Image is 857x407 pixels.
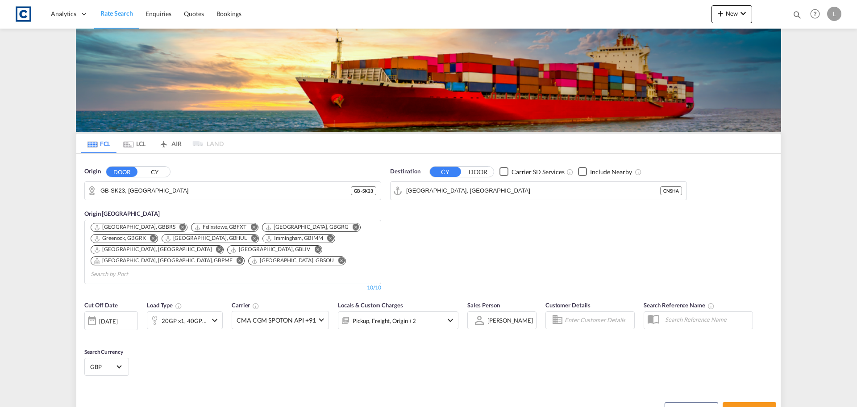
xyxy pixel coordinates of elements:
[738,8,749,19] md-icon: icon-chevron-down
[332,257,345,266] button: Remove
[152,134,188,153] md-tab-item: AIR
[85,182,381,200] md-input-container: GB-SK23, High Peak
[545,302,591,309] span: Customer Details
[487,317,533,324] div: [PERSON_NAME]
[715,8,726,19] md-icon: icon-plus 400-fg
[209,315,220,326] md-icon: icon-chevron-down
[147,311,223,329] div: 20GP x1 40GP x1icon-chevron-down
[321,235,335,243] button: Remove
[406,184,660,197] input: Search by Port
[175,302,182,310] md-icon: icon-information-outline
[353,315,416,327] div: Pickup Freight Origin Origin Custom Factory Stuffing
[565,314,632,327] input: Enter Customer Details
[367,284,381,292] div: 10/10
[792,10,802,20] md-icon: icon-magnify
[635,168,642,176] md-icon: Unchecked: Ignores neighbouring ports when fetching rates.Checked : Includes neighbouring ports w...
[84,302,118,309] span: Cut Off Date
[84,210,160,217] span: Origin [GEOGRAPHIC_DATA]
[265,223,349,231] div: Grangemouth, GBGRG
[391,182,686,200] md-input-container: Shanghai, CNSHA
[231,257,244,266] button: Remove
[578,167,632,176] md-checkbox: Checkbox No Ink
[100,9,133,17] span: Rate Search
[590,168,632,176] div: Include Nearby
[390,167,420,176] span: Destination
[139,167,170,177] button: CY
[251,257,336,264] div: Press delete to remove this chip.
[13,4,33,24] img: 1fdb9190129311efbfaf67cbb4249bed.jpeg
[566,168,574,176] md-icon: Unchecked: Search for CY (Container Yard) services for all selected carriers.Checked : Search for...
[84,167,100,176] span: Origin
[467,302,500,309] span: Sales Person
[165,235,249,242] div: Press delete to remove this chip.
[84,348,123,355] span: Search Currency
[84,329,91,341] md-datepicker: Select
[792,10,802,23] div: icon-magnify
[252,302,259,310] md-icon: The selected Trucker/Carrierwill be displayed in the rate results If the rates are from another f...
[347,223,360,232] button: Remove
[807,6,823,21] span: Help
[144,235,158,243] button: Remove
[499,167,565,176] md-checkbox: Checkbox No Ink
[237,316,316,325] span: CMA CGM SPOTON API +91
[94,257,234,264] div: Press delete to remove this chip.
[147,302,182,309] span: Load Type
[158,138,169,145] md-icon: icon-airplane
[827,7,841,21] div: L
[51,9,76,18] span: Analytics
[94,257,233,264] div: Portsmouth, HAM, GBPME
[194,223,246,231] div: Felixstowe, GBFXT
[462,167,494,177] button: DOOR
[76,29,781,132] img: LCL+%26+FCL+BACKGROUND.png
[445,315,456,326] md-icon: icon-chevron-down
[81,134,116,153] md-tab-item: FCL
[338,302,403,309] span: Locals & Custom Charges
[251,257,334,264] div: Southampton, GBSOU
[711,5,752,23] button: icon-plus 400-fgNewicon-chevron-down
[230,246,310,253] div: Liverpool, GBLIV
[81,134,224,153] md-pagination-wrapper: Use the left and right arrow keys to navigate between tabs
[184,10,204,17] span: Quotes
[146,10,171,17] span: Enquiries
[245,223,258,232] button: Remove
[116,134,152,153] md-tab-item: LCL
[266,235,324,242] div: Press delete to remove this chip.
[661,313,753,326] input: Search Reference Name
[194,223,248,231] div: Press delete to remove this chip.
[165,235,247,242] div: Hull, GBHUL
[94,246,213,253] div: Press delete to remove this chip.
[89,220,376,281] md-chips-wrap: Chips container. Use arrow keys to select chips.
[807,6,827,22] div: Help
[99,317,117,325] div: [DATE]
[354,188,373,194] span: GB - SK23
[89,360,124,373] md-select: Select Currency: £ GBPUnited Kingdom Pound
[94,246,212,253] div: London Gateway Port, GBLGP
[106,167,137,177] button: DOOR
[430,167,461,177] button: CY
[707,302,715,310] md-icon: Your search will be saved by the below given name
[715,10,749,17] span: New
[660,186,682,195] div: CNSHA
[162,315,207,327] div: 20GP x1 40GP x1
[94,235,148,242] div: Press delete to remove this chip.
[94,223,177,231] div: Press delete to remove this chip.
[308,246,322,255] button: Remove
[84,311,138,330] div: [DATE]
[266,235,323,242] div: Immingham, GBIMM
[230,246,312,253] div: Press delete to remove this chip.
[100,184,351,197] input: Search by Door
[512,168,565,176] div: Carrier SD Services
[216,10,241,17] span: Bookings
[90,363,115,371] span: GBP
[174,223,187,232] button: Remove
[91,267,175,281] input: Search by Port
[210,246,223,255] button: Remove
[487,314,534,327] md-select: Sales Person: Lauren Prentice
[245,235,258,243] button: Remove
[232,302,259,309] span: Carrier
[338,311,458,329] div: Pickup Freight Origin Origin Custom Factory Stuffingicon-chevron-down
[644,302,715,309] span: Search Reference Name
[94,223,175,231] div: Bristol, GBBRS
[94,235,146,242] div: Greenock, GBGRK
